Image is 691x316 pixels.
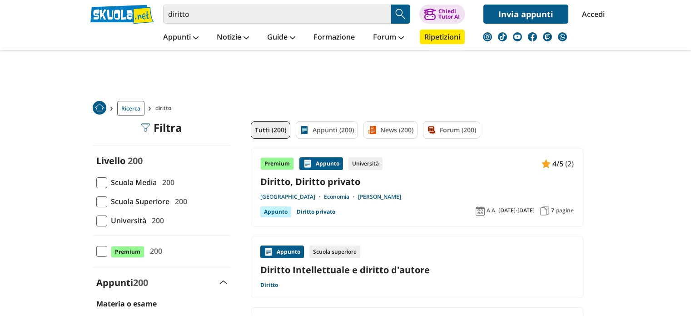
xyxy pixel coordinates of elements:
[542,159,551,168] img: Appunti contenuto
[498,207,535,214] span: [DATE]-[DATE]
[141,121,182,134] div: Filtra
[582,5,601,24] a: Accedi
[420,30,465,44] a: Ripetizioni
[348,157,383,170] div: Università
[260,176,574,188] a: Diritto, Diritto privato
[324,193,358,201] a: Economia
[141,123,150,132] img: Filtra filtri mobile
[146,245,162,257] span: 200
[107,215,146,226] span: Università
[551,207,554,214] span: 7
[117,101,144,116] a: Ricerca
[423,121,480,139] a: Forum (200)
[260,206,291,217] div: Appunto
[159,176,174,188] span: 200
[368,125,377,135] img: News filtro contenuto
[513,32,522,41] img: youtube
[220,281,227,284] img: Apri e chiudi sezione
[260,246,304,258] div: Appunto
[358,193,401,201] a: [PERSON_NAME]
[128,155,143,167] span: 200
[96,155,125,167] label: Livello
[558,32,567,41] img: WhatsApp
[107,196,169,207] span: Scuola Superiore
[540,206,549,216] img: Pagine
[427,125,436,135] img: Forum filtro contenuto
[171,196,187,207] span: 200
[300,125,309,135] img: Appunti filtro contenuto
[251,121,290,139] a: Tutti (200)
[96,299,157,309] label: Materia o esame
[96,276,148,289] label: Appunti
[543,32,552,41] img: twitch
[260,157,294,170] div: Premium
[214,30,251,46] a: Notizie
[111,246,144,258] span: Premium
[483,5,568,24] a: Invia appunti
[296,121,358,139] a: Appunti (200)
[311,30,357,46] a: Formazione
[93,101,106,116] a: Home
[303,159,312,168] img: Appunti contenuto
[487,207,497,214] span: A.A.
[394,7,408,21] img: Cerca appunti, riassunti o versioni
[107,176,157,188] span: Scuola Media
[363,121,418,139] a: News (200)
[556,207,574,214] span: pagine
[297,206,335,217] a: Diritto privato
[265,30,298,46] a: Guide
[419,5,465,24] button: ChiediTutor AI
[483,32,492,41] img: instagram
[476,206,485,216] img: Anno accademico
[93,101,106,115] img: Home
[133,276,148,289] span: 200
[299,157,343,170] div: Appunto
[438,9,460,20] div: Chiedi Tutor AI
[528,32,537,41] img: facebook
[260,264,574,276] a: Diritto Intellettuale e diritto d'autore
[391,5,410,24] button: Search Button
[163,5,391,24] input: Cerca appunti, riassunti o versioni
[148,215,164,226] span: 200
[260,193,324,201] a: [GEOGRAPHIC_DATA]
[260,281,278,289] a: Diritto
[371,30,406,46] a: Forum
[264,247,273,256] img: Appunti contenuto
[161,30,201,46] a: Appunti
[309,246,360,258] div: Scuola superiore
[498,32,507,41] img: tiktok
[565,158,574,170] span: (2)
[155,101,175,116] span: diritto
[552,158,563,170] span: 4/5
